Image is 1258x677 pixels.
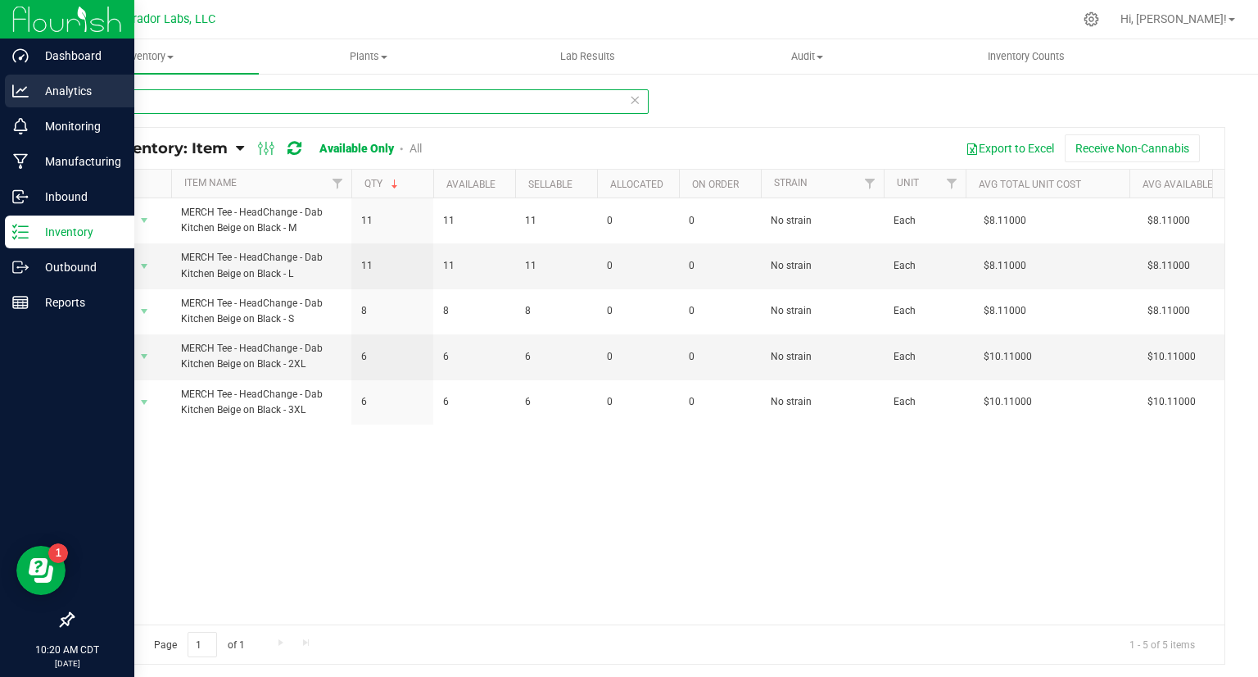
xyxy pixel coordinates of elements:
[975,345,1040,369] span: $10.11000
[975,209,1034,233] span: $8.11000
[939,170,966,198] a: Filter
[1081,11,1102,27] div: Manage settings
[1120,12,1227,25] span: Hi, [PERSON_NAME]!
[324,170,351,198] a: Filter
[478,39,698,74] a: Lab Results
[12,259,29,275] inline-svg: Outbound
[525,303,587,319] span: 8
[134,300,155,323] span: select
[361,213,423,229] span: 11
[771,394,874,410] span: No strain
[966,49,1087,64] span: Inventory Counts
[525,258,587,274] span: 11
[689,394,751,410] span: 0
[446,179,496,190] a: Available
[29,257,127,277] p: Outbound
[140,632,258,657] span: Page of 1
[134,391,155,414] span: select
[85,139,236,157] a: All Inventory: Item
[771,349,874,365] span: No strain
[857,170,884,198] a: Filter
[610,179,663,190] a: Allocated
[443,258,505,274] span: 11
[29,152,127,171] p: Manufacturing
[7,643,127,657] p: 10:20 AM CDT
[29,187,127,207] p: Inbound
[1139,299,1198,323] span: $8.11000
[698,49,916,64] span: Audit
[188,632,217,657] input: 1
[975,299,1034,323] span: $8.11000
[39,39,259,74] a: Inventory
[181,341,342,372] span: MERCH Tee - HeadChange - Dab Kitchen Beige on Black - 2XL
[443,303,505,319] span: 8
[48,543,68,563] iframe: Resource center unread badge
[692,179,739,190] a: On Order
[260,49,477,64] span: Plants
[771,213,874,229] span: No strain
[29,222,127,242] p: Inventory
[528,179,572,190] a: Sellable
[894,258,956,274] span: Each
[361,349,423,365] span: 6
[364,178,401,189] a: Qty
[181,205,342,236] span: MERCH Tee - HeadChange - Dab Kitchen Beige on Black - M
[525,349,587,365] span: 6
[774,177,808,189] a: Strain
[916,39,1136,74] a: Inventory Counts
[12,83,29,99] inline-svg: Analytics
[443,213,505,229] span: 11
[119,12,215,26] span: Curador Labs, LLC
[894,394,956,410] span: Each
[319,142,394,155] a: Available Only
[134,255,155,278] span: select
[689,258,751,274] span: 0
[12,224,29,240] inline-svg: Inventory
[12,153,29,170] inline-svg: Manufacturing
[12,118,29,134] inline-svg: Monitoring
[1116,632,1208,657] span: 1 - 5 of 5 items
[184,177,237,189] a: Item Name
[955,134,1065,162] button: Export to Excel
[1139,345,1204,369] span: $10.11000
[39,49,259,64] span: Inventory
[697,39,916,74] a: Audit
[1139,254,1198,278] span: $8.11000
[12,294,29,311] inline-svg: Reports
[85,139,228,157] span: All Inventory: Item
[629,89,640,111] span: Clear
[979,179,1081,190] a: Avg Total Unit Cost
[607,349,669,365] span: 0
[181,296,342,327] span: MERCH Tee - HeadChange - Dab Kitchen Beige on Black - S
[607,394,669,410] span: 0
[975,254,1034,278] span: $8.11000
[894,213,956,229] span: Each
[894,349,956,365] span: Each
[29,116,127,136] p: Monitoring
[12,48,29,64] inline-svg: Dashboard
[525,213,587,229] span: 11
[16,546,66,595] iframe: Resource center
[361,303,423,319] span: 8
[259,39,478,74] a: Plants
[181,387,342,418] span: MERCH Tee - HeadChange - Dab Kitchen Beige on Black - 3XL
[410,142,422,155] a: All
[134,345,155,368] span: select
[897,177,919,189] a: Unit
[607,213,669,229] span: 0
[7,657,127,670] p: [DATE]
[29,46,127,66] p: Dashboard
[29,81,127,101] p: Analytics
[29,293,127,312] p: Reports
[975,390,1040,414] span: $10.11000
[689,349,751,365] span: 0
[12,189,29,205] inline-svg: Inbound
[1139,209,1198,233] span: $8.11000
[689,213,751,229] span: 0
[361,394,423,410] span: 6
[771,258,874,274] span: No strain
[181,250,342,281] span: MERCH Tee - HeadChange - Dab Kitchen Beige on Black - L
[689,303,751,319] span: 0
[361,258,423,274] span: 11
